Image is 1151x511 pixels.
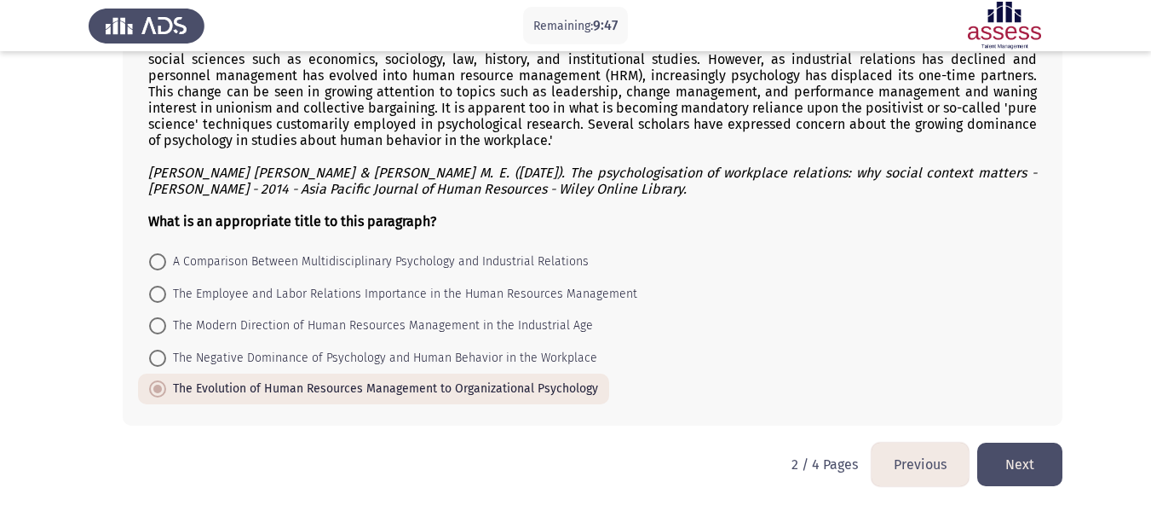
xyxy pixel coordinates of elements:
button: load next page [977,443,1062,486]
p: 2 / 4 Pages [791,456,858,473]
img: Assessment logo of ASSESS English Language Assessment (3 Module) (Ad - IB) [947,2,1062,49]
span: The Modern Direction of Human Resources Management in the Industrial Age [166,316,593,336]
button: load previous page [872,443,969,486]
span: The Evolution of Human Resources Management to Organizational Psychology [166,379,598,399]
span: 9:47 [593,17,618,33]
p: Remaining: [533,15,618,37]
span: A Comparison Between Multidisciplinary Psychology and Industrial Relations [166,252,589,272]
b: What is an appropriate title to this paragraph? [148,213,436,229]
img: Assess Talent Management logo [89,2,204,49]
span: The Employee and Labor Relations Importance in the Human Resources Management [166,284,637,305]
span: The Negative Dominance of Psychology and Human Behavior in the Workplace [166,348,597,369]
i: [PERSON_NAME] [PERSON_NAME] & [PERSON_NAME] M. E. ([DATE]). The psychologisation of workplace rel... [148,165,1037,197]
div: Workplace or 'industrial' relations was once a multidisciplinary field of studies in which psycho... [148,35,1037,229]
